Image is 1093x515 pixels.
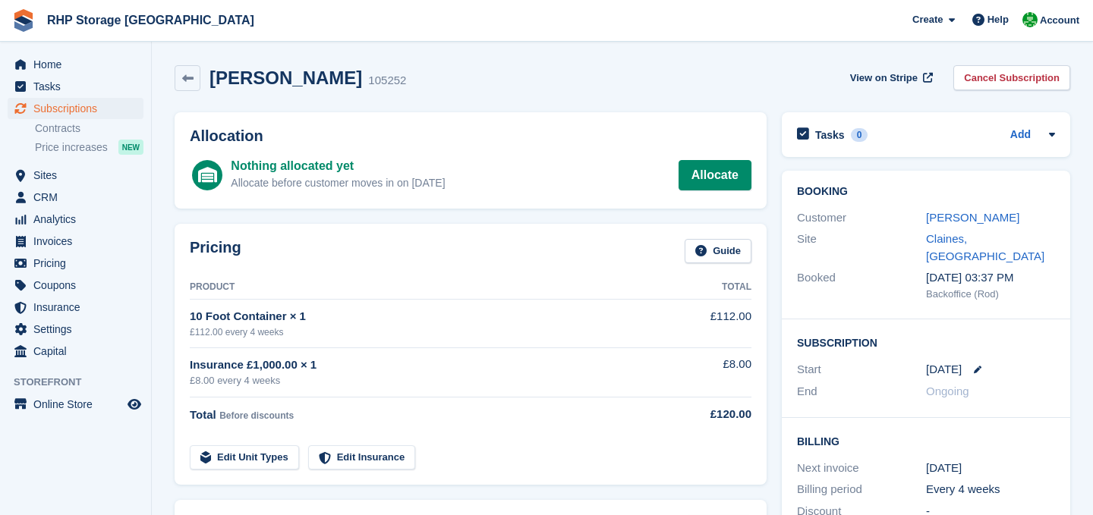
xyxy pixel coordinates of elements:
a: menu [8,165,143,186]
span: Analytics [33,209,124,230]
a: menu [8,54,143,75]
div: 10 Foot Container × 1 [190,308,665,325]
a: Edit Unit Types [190,445,299,470]
div: Backoffice (Rod) [926,287,1055,302]
span: Online Store [33,394,124,415]
a: Price increases NEW [35,139,143,155]
a: Guide [685,239,751,264]
span: CRM [33,187,124,208]
a: menu [8,231,143,252]
a: Allocate [679,160,751,190]
span: Account [1040,13,1079,28]
a: menu [8,319,143,340]
a: menu [8,76,143,97]
div: End [797,383,926,400]
a: menu [8,253,143,274]
div: £8.00 every 4 weeks [190,373,665,388]
a: menu [8,187,143,208]
a: menu [8,297,143,318]
div: Start [797,361,926,378]
a: Add [1010,127,1031,144]
span: Settings [33,319,124,340]
div: Next invoice [797,460,926,477]
a: Edit Insurance [308,445,416,470]
div: 105252 [368,72,406,89]
a: menu [8,275,143,296]
h2: Allocation [190,127,751,145]
a: Cancel Subscription [953,65,1070,90]
div: £120.00 [665,406,751,423]
div: Booked [797,269,926,301]
img: stora-icon-8386f47178a22dfd0bd8f6a31ec36ba5ce8667c1dd55bd0f319d3a0aa187defe.svg [12,9,35,32]
div: Insurance £1,000.00 × 1 [190,356,665,374]
a: menu [8,98,143,119]
img: Rod [1022,12,1038,27]
th: Total [665,275,751,300]
span: Total [190,408,216,421]
div: 0 [851,128,868,142]
div: Allocate before customer moves in on [DATE] [231,175,445,191]
h2: Subscription [797,334,1055,350]
h2: Billing [797,433,1055,448]
a: menu [8,341,143,362]
span: Storefront [14,375,151,390]
a: menu [8,209,143,230]
td: £8.00 [665,347,751,397]
div: £112.00 every 4 weeks [190,325,665,339]
div: Billing period [797,481,926,498]
span: Coupons [33,275,124,296]
div: NEW [118,140,143,155]
time: 2025-10-01 00:00:00 UTC [926,361,962,378]
span: Price increases [35,140,108,155]
div: Customer [797,209,926,227]
a: Claines, [GEOGRAPHIC_DATA] [926,232,1044,262]
span: Sites [33,165,124,186]
h2: [PERSON_NAME] [209,68,362,88]
div: [DATE] [926,460,1055,477]
h2: Pricing [190,239,241,264]
span: Home [33,54,124,75]
span: View on Stripe [850,71,918,86]
span: Help [987,12,1009,27]
div: Every 4 weeks [926,481,1055,498]
a: menu [8,394,143,415]
a: RHP Storage [GEOGRAPHIC_DATA] [41,8,260,33]
div: Site [797,231,926,265]
a: Preview store [125,395,143,413]
a: View on Stripe [844,65,936,90]
span: Tasks [33,76,124,97]
span: Ongoing [926,385,969,397]
span: Insurance [33,297,124,318]
span: Pricing [33,253,124,274]
td: £112.00 [665,300,751,347]
span: Capital [33,341,124,362]
a: [PERSON_NAME] [926,211,1019,224]
a: Contracts [35,121,143,136]
div: Nothing allocated yet [231,157,445,175]
div: [DATE] 03:37 PM [926,269,1055,287]
h2: Tasks [815,128,845,142]
span: Before discounts [219,410,294,421]
span: Invoices [33,231,124,252]
th: Product [190,275,665,300]
span: Create [912,12,943,27]
span: Subscriptions [33,98,124,119]
h2: Booking [797,186,1055,198]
